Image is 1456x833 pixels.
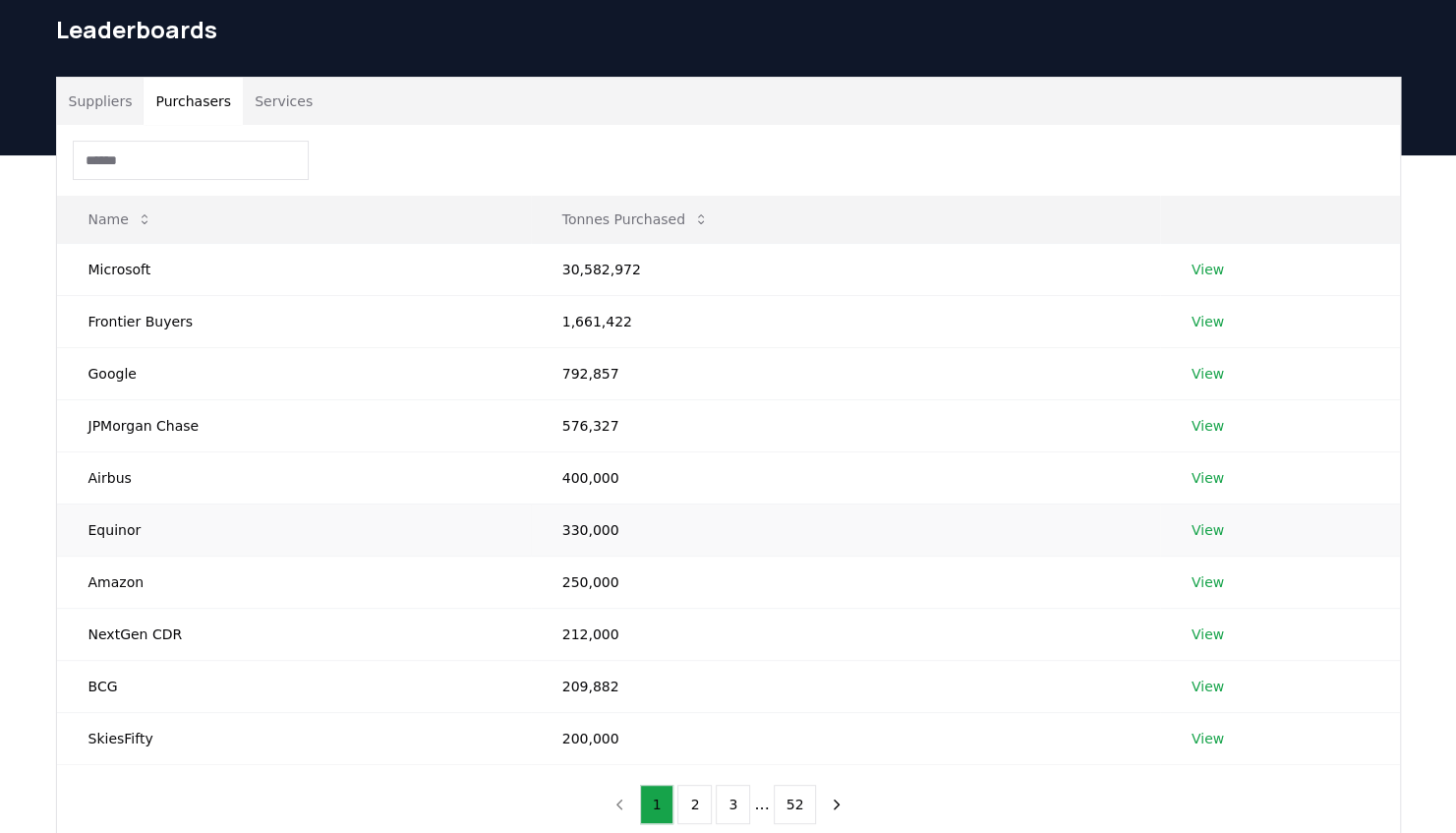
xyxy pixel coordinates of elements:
[531,608,1160,660] td: 212,000
[677,785,712,824] button: 2
[774,785,817,824] button: 52
[57,556,531,608] td: Amazon
[57,608,531,660] td: NextGen CDR
[1192,729,1224,748] a: View
[57,399,531,451] td: JPMorgan Chase
[57,347,531,399] td: Google
[1192,625,1224,644] a: View
[1192,260,1224,279] a: View
[820,785,853,824] button: next page
[531,347,1160,399] td: 792,857
[531,243,1160,295] td: 30,582,972
[531,295,1160,347] td: 1,661,422
[1192,416,1224,436] a: View
[144,78,243,125] button: Purchasers
[531,399,1160,451] td: 576,327
[57,712,531,764] td: SkiesFifty
[531,451,1160,504] td: 400,000
[57,451,531,504] td: Airbus
[531,660,1160,712] td: 209,882
[716,785,750,824] button: 3
[57,243,531,295] td: Microsoft
[531,504,1160,556] td: 330,000
[547,200,725,239] button: Tonnes Purchased
[56,14,1401,45] h1: Leaderboards
[1192,468,1224,488] a: View
[243,78,324,125] button: Services
[57,504,531,556] td: Equinor
[1192,677,1224,696] a: View
[531,712,1160,764] td: 200,000
[73,200,168,239] button: Name
[1192,312,1224,331] a: View
[1192,364,1224,384] a: View
[531,556,1160,608] td: 250,000
[754,793,769,816] li: ...
[57,295,531,347] td: Frontier Buyers
[1192,520,1224,540] a: View
[640,785,674,824] button: 1
[57,78,145,125] button: Suppliers
[57,660,531,712] td: BCG
[1192,572,1224,592] a: View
